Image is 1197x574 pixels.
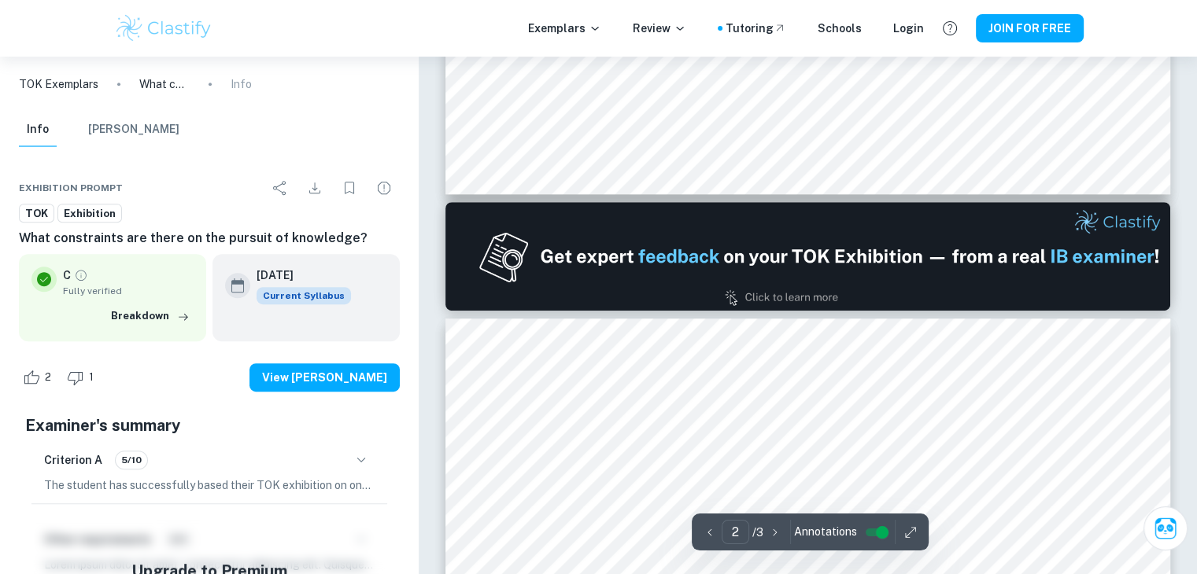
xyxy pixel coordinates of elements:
[19,75,98,93] a: TOK Exemplars
[25,414,393,437] h5: Examiner's summary
[264,172,296,204] div: Share
[57,204,122,223] a: Exhibition
[88,112,179,147] button: [PERSON_NAME]
[1143,506,1188,550] button: Ask Clai
[116,453,147,467] span: 5/10
[752,524,763,541] p: / 3
[257,287,351,304] div: This exemplar is based on the current syllabus. Feel free to refer to it for inspiration/ideas wh...
[794,524,857,540] span: Annotations
[44,476,375,494] p: The student has successfully based their TOK exhibition on one of the 35 prompts released by the ...
[368,172,400,204] div: Report issue
[893,20,924,37] a: Login
[726,20,786,37] a: Tutoring
[231,75,252,93] p: Info
[528,20,601,37] p: Exemplars
[63,267,71,284] p: C
[114,13,214,44] img: Clastify logo
[19,181,123,195] span: Exhibition Prompt
[63,284,194,298] span: Fully verified
[818,20,862,37] a: Schools
[257,267,338,284] h6: [DATE]
[19,365,60,390] div: Like
[19,229,400,248] h6: What constraints are there on the pursuit of knowledge?
[107,304,194,328] button: Breakdown
[937,15,963,42] button: Help and Feedback
[74,268,88,282] a: Grade fully verified
[20,206,54,222] span: TOK
[976,14,1084,42] button: JOIN FOR FREE
[633,20,686,37] p: Review
[44,451,102,469] h6: Criterion A
[63,365,102,390] div: Dislike
[445,202,1171,311] img: Ad
[19,204,54,223] a: TOK
[299,172,331,204] div: Download
[249,363,400,392] button: View [PERSON_NAME]
[139,75,190,93] p: What constraints are there on the pursuit of knowledge?
[334,172,365,204] div: Bookmark
[257,287,351,304] span: Current Syllabus
[19,112,57,147] button: Info
[36,370,60,385] span: 2
[58,206,121,222] span: Exhibition
[80,370,102,385] span: 1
